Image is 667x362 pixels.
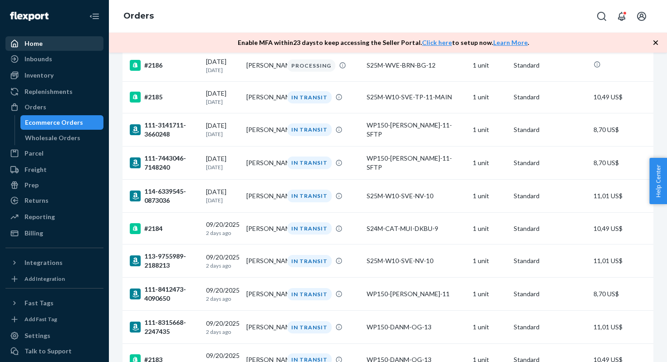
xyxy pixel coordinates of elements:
[206,187,240,204] div: [DATE]
[206,286,240,303] div: 09/20/2025
[469,311,510,344] td: 1 unit
[130,252,199,270] div: 113-9755989-2188213
[123,11,154,21] a: Orders
[5,210,103,224] a: Reporting
[590,81,653,113] td: 10,49 US$
[243,278,284,311] td: [PERSON_NAME]
[206,98,240,106] p: [DATE]
[206,295,240,303] p: 2 days ago
[243,213,284,245] td: [PERSON_NAME]
[130,285,199,303] div: 111-8412473-4090650
[243,113,284,147] td: [PERSON_NAME]
[590,245,653,278] td: 11,01 US$
[25,165,47,174] div: Freight
[25,39,43,48] div: Home
[367,256,466,265] div: S25M-W10-SVE-NV-10
[25,133,80,142] div: Wholesale Orders
[206,262,240,269] p: 2 days ago
[25,315,57,323] div: Add Fast Tag
[206,66,240,74] p: [DATE]
[25,275,65,283] div: Add Integration
[25,331,50,340] div: Settings
[243,245,284,278] td: [PERSON_NAME]
[367,224,466,233] div: S24M-CAT-MUI-DKBU-9
[287,91,332,103] div: IN TRANSIT
[287,321,332,333] div: IN TRANSIT
[5,68,103,83] a: Inventory
[5,296,103,310] button: Fast Tags
[5,146,103,161] a: Parcel
[514,61,586,70] p: Standard
[367,61,466,70] div: S25M-WVE-BRN-BG-12
[130,60,199,71] div: #2186
[367,289,466,298] div: WP150-[PERSON_NAME]-11
[206,121,240,138] div: [DATE]
[25,149,44,158] div: Parcel
[243,49,284,81] td: [PERSON_NAME]
[5,344,103,358] a: Talk to Support
[25,87,73,96] div: Replenishments
[469,245,510,278] td: 1 unit
[5,84,103,99] a: Replenishments
[422,39,452,46] a: Click here
[590,213,653,245] td: 10,49 US$
[590,278,653,311] td: 8,70 US$
[206,89,240,106] div: [DATE]
[5,274,103,284] a: Add Integration
[367,323,466,332] div: WP150-DANM-OG-13
[20,115,104,130] a: Ecommerce Orders
[25,212,55,221] div: Reporting
[5,52,103,66] a: Inbounds
[5,226,103,240] a: Billing
[5,328,103,343] a: Settings
[367,191,466,201] div: S25M-W10-SVE-NV-10
[469,49,510,81] td: 1 unit
[613,7,631,25] button: Open notifications
[25,103,46,112] div: Orders
[25,71,54,80] div: Inventory
[633,7,651,25] button: Open account menu
[514,323,586,332] p: Standard
[243,81,284,113] td: [PERSON_NAME]
[85,7,103,25] button: Close Navigation
[590,147,653,180] td: 8,70 US$
[206,154,240,171] div: [DATE]
[514,191,586,201] p: Standard
[130,121,199,139] div: 111-3141711-3660248
[243,311,284,344] td: [PERSON_NAME]
[287,123,332,136] div: IN TRANSIT
[5,100,103,114] a: Orders
[130,92,199,103] div: #2185
[287,157,332,169] div: IN TRANSIT
[469,81,510,113] td: 1 unit
[469,147,510,180] td: 1 unit
[206,163,240,171] p: [DATE]
[206,57,240,74] div: [DATE]
[25,196,49,205] div: Returns
[116,3,161,29] ol: breadcrumbs
[130,318,199,336] div: 111-8315668-2247435
[590,311,653,344] td: 11,01 US$
[243,180,284,213] td: [PERSON_NAME]
[493,39,528,46] a: Learn More
[287,288,332,300] div: IN TRANSIT
[287,59,335,72] div: PROCESSING
[514,289,586,298] p: Standard
[130,187,199,205] div: 114-6339545-0873036
[367,154,466,172] div: WP150-[PERSON_NAME]-11-SFTP
[206,229,240,237] p: 2 days ago
[514,158,586,167] p: Standard
[649,158,667,204] button: Help Center
[367,121,466,139] div: WP150-[PERSON_NAME]-11-SFTP
[206,319,240,336] div: 09/20/2025
[130,154,199,172] div: 111-7443046-7148240
[514,93,586,102] p: Standard
[206,130,240,138] p: [DATE]
[206,253,240,269] div: 09/20/2025
[243,147,284,180] td: [PERSON_NAME]
[469,180,510,213] td: 1 unit
[5,178,103,192] a: Prep
[25,181,39,190] div: Prep
[25,118,83,127] div: Ecommerce Orders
